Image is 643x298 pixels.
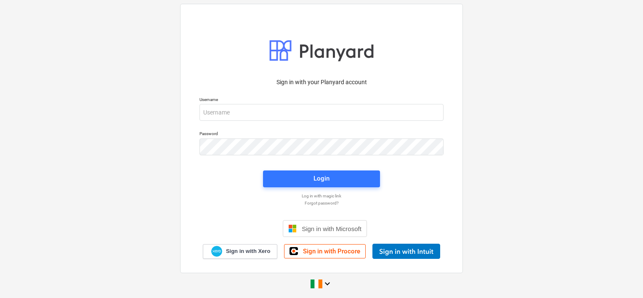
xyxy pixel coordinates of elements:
a: Log in with magic link [195,193,448,199]
i: keyboard_arrow_down [322,279,332,289]
a: Forgot password? [195,200,448,206]
p: Password [199,131,444,138]
a: Sign in with Procore [284,244,366,258]
img: Xero logo [211,246,222,257]
button: Login [263,170,380,187]
p: Username [199,97,444,104]
div: Login [314,173,329,184]
span: Sign in with Xero [226,247,270,255]
span: Sign in with Microsoft [302,225,361,232]
span: Sign in with Procore [303,247,360,255]
input: Username [199,104,444,121]
img: Microsoft logo [288,224,297,233]
p: Sign in with your Planyard account [199,78,444,87]
a: Sign in with Xero [203,244,278,259]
